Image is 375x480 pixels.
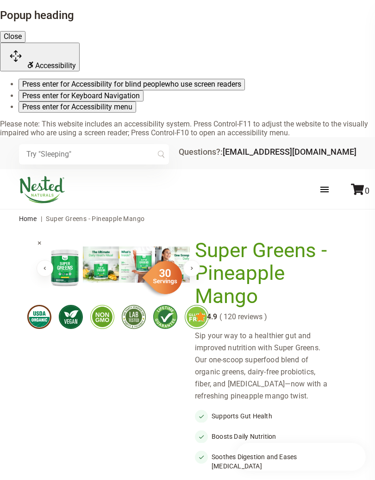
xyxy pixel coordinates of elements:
h1: Super Greens - Pineapple Mango [195,239,333,308]
img: thirdpartytested [122,305,146,329]
span: 0 [365,186,369,196]
a: Home [19,215,37,222]
li: Boosts Daily Nutrition [195,430,338,443]
img: Super Greens - Pineapple Mango [155,246,191,283]
img: Super Greens - Pineapple Mango [83,246,119,283]
img: sg-servings-30.png [136,258,182,297]
img: Super Greens - Pineapple Mango [119,246,155,283]
input: Try "Sleeping" [19,144,169,164]
img: Nested Naturals [19,176,65,203]
img: Super Greens - Pineapple Mango [47,246,83,288]
span: who use screen readers [165,80,241,88]
img: vegan [59,305,83,329]
button: Next [183,260,200,277]
li: Supports Gut Health [195,410,338,423]
div: Questions?: [179,148,356,156]
span: | [38,215,44,222]
span: Super Greens - Pineapple Mango [46,215,144,222]
span: 4.9 [206,313,217,321]
span: ( 120 reviews ) [217,313,267,321]
button: Press enter for Accessibility for blind peoplewho use screen readers [19,79,245,90]
a: [EMAIL_ADDRESS][DOMAIN_NAME] [223,147,356,157]
iframe: Button to open loyalty program pop-up [236,443,366,471]
img: usdaorganic [27,305,51,329]
span: Accessibility [35,61,76,70]
a: 0 [351,186,369,196]
button: Press enter for Keyboard Navigation [19,90,144,101]
li: Soothes Digestion and Eases [MEDICAL_DATA] [195,450,338,473]
span: × [37,239,42,247]
div: Sip your way to a healthier gut and improved nutrition with Super Greens. Our one-scoop superfood... [195,330,338,402]
nav: breadcrumbs [19,209,356,228]
img: gmofree [90,305,114,329]
button: Previous [37,260,53,277]
button: Press enter for Accessibility menu [19,101,136,113]
img: glutenfree [185,305,209,329]
img: lifetimeguarantee [153,305,177,329]
img: star.svg [195,311,206,322]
